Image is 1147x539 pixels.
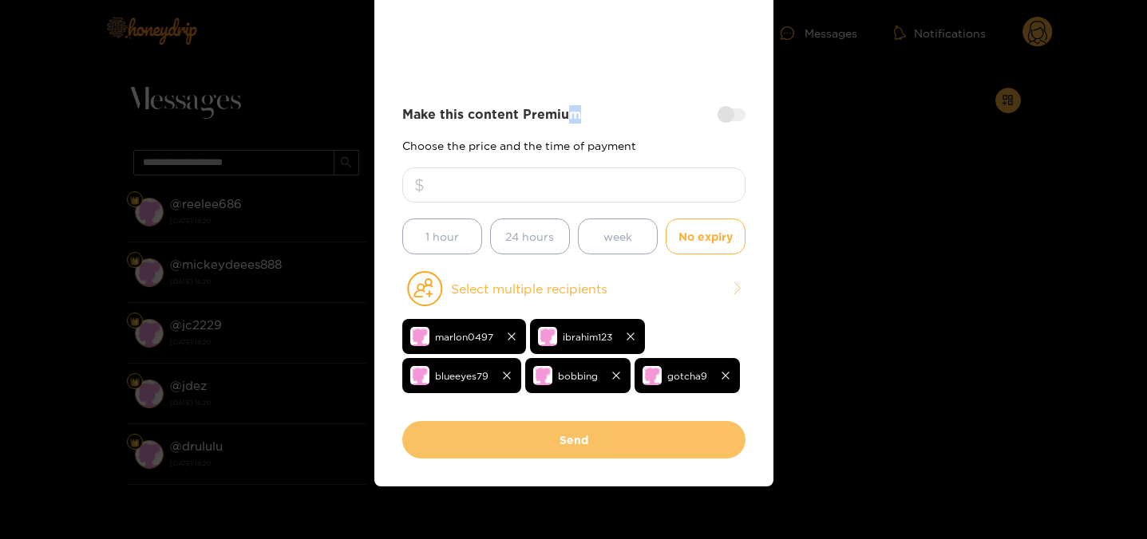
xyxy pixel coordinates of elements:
[410,327,429,346] img: no-avatar.png
[435,328,493,346] span: marlon0497
[678,227,733,246] span: No expiry
[490,218,570,254] button: 24 hours
[667,367,707,385] span: gotcha9
[505,227,554,246] span: 24 hours
[410,366,429,385] img: no-avatar.png
[603,227,632,246] span: week
[425,227,459,246] span: 1 hour
[578,218,658,254] button: week
[563,328,612,346] span: ibrahim123
[643,366,662,385] img: no-avatar.png
[402,218,482,254] button: 1 hour
[402,105,581,124] strong: Make this content Premium
[533,366,552,385] img: no-avatar.png
[402,140,746,151] p: Choose the price and the time of payment
[538,327,557,346] img: no-avatar.png
[402,421,746,458] button: Send
[435,367,488,385] span: blueeyes79
[402,270,746,307] button: Select multiple recipients
[666,218,746,254] button: No expiry
[558,367,598,385] span: bobbing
